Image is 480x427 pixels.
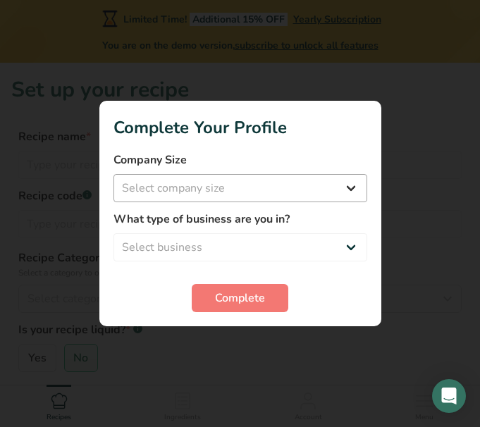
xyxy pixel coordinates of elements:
[192,284,288,312] button: Complete
[113,151,367,168] label: Company Size
[215,290,265,307] span: Complete
[113,211,367,228] label: What type of business are you in?
[432,379,466,413] div: Open Intercom Messenger
[113,115,367,140] h1: Complete Your Profile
